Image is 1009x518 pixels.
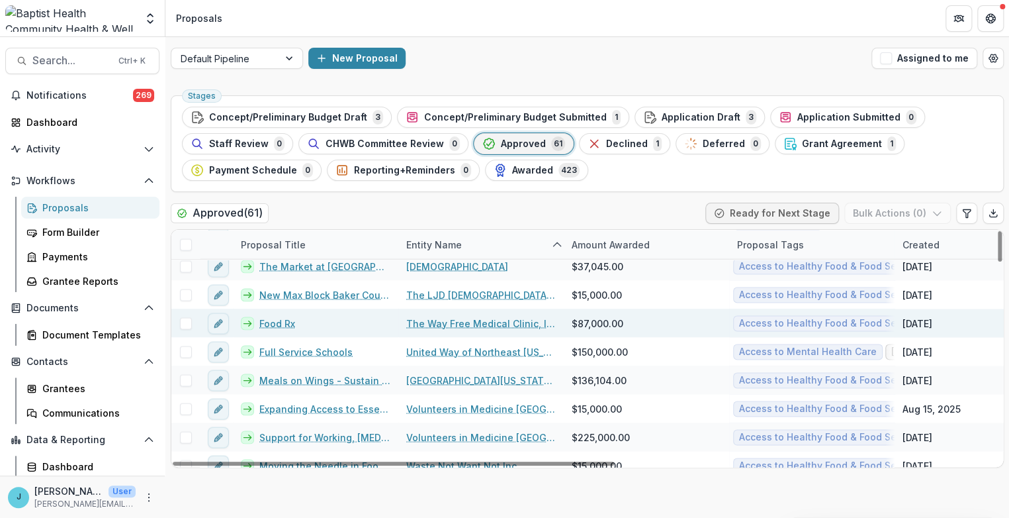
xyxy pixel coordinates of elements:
[729,237,812,251] div: Proposal Tags
[42,328,149,342] div: Document Templates
[209,138,269,150] span: Staff Review
[209,112,367,123] span: Concept/Preliminary Budget Draft
[208,370,229,391] button: edit
[406,373,556,387] a: [GEOGRAPHIC_DATA][US_STATE] Dept. of Nutrition & Dietetics
[5,351,159,372] button: Open Contacts
[208,341,229,362] button: edit
[327,160,480,181] button: Reporting+Reminders0
[326,138,444,150] span: CHWB Committee Review
[26,115,149,129] div: Dashboard
[579,133,670,154] button: Declined1
[274,136,285,151] span: 0
[208,284,229,305] button: edit
[424,112,607,123] span: Concept/Preliminary Budget Submitted
[750,136,761,151] span: 0
[635,107,765,128] button: Application Draft3
[398,237,470,251] div: Entity Name
[902,401,961,415] div: Aug 15, 2025
[729,230,895,258] div: Proposal Tags
[21,246,159,268] a: Payments
[406,430,556,444] a: Volunteers in Medicine [GEOGRAPHIC_DATA], Inc.
[551,136,565,151] span: 61
[21,197,159,219] a: Proposals
[895,237,947,251] div: Created
[259,430,390,444] a: Support for Working, [MEDICAL_DATA] Patients (Food, MH, Transpo)
[398,230,564,258] div: Entity Name
[109,486,136,497] p: User
[34,498,136,510] p: [PERSON_NAME][EMAIL_ADDRESS][PERSON_NAME][DOMAIN_NAME]
[182,107,392,128] button: Concept/Preliminary Budget Draft3
[902,316,932,330] div: [DATE]
[259,401,390,415] a: Expanding Access to Essential Foods
[5,111,159,133] a: Dashboard
[902,430,932,444] div: [DATE]
[208,313,229,334] button: edit
[5,48,159,74] button: Search...
[572,344,628,358] span: $150,000.00
[662,112,740,123] span: Application Draft
[259,344,353,358] a: Full Service Schools
[42,201,149,215] div: Proposals
[42,274,149,288] div: Grantee Reports
[17,493,21,501] div: Jennifer
[902,458,932,472] div: [DATE]
[182,133,293,154] button: Staff Review0
[653,136,662,151] span: 1
[485,160,588,181] button: Awarded423
[703,138,745,150] span: Deferred
[21,456,159,478] a: Dashboard
[26,176,138,187] span: Workflows
[26,144,138,155] span: Activity
[21,402,159,424] a: Communications
[461,163,471,178] span: 0
[977,5,1004,32] button: Get Help
[34,484,103,498] p: [PERSON_NAME]
[797,112,900,123] span: Application Submitted
[406,287,556,301] a: The LJD [DEMOGRAPHIC_DATA] Family & Community Services
[259,259,390,273] a: The Market at [GEOGRAPHIC_DATA]
[397,107,629,128] button: Concept/Preliminary Budget Submitted1
[26,435,138,446] span: Data & Reporting
[572,430,630,444] span: $225,000.00
[171,9,228,28] nav: breadcrumb
[474,133,574,154] button: Approved61
[945,5,972,32] button: Partners
[233,230,398,258] div: Proposal Title
[171,203,269,223] h2: Approved ( 61 )
[956,203,977,224] button: Edit table settings
[572,401,622,415] span: $15,000.00
[564,230,729,258] div: Amount Awarded
[42,382,149,395] div: Grantees
[21,221,159,243] a: Form Builder
[176,11,222,25] div: Proposals
[552,239,562,250] svg: sorted ascending
[21,378,159,399] a: Grantees
[182,160,322,181] button: Payment Schedule0
[983,203,1004,224] button: Export table data
[141,5,159,32] button: Open entity switcher
[42,460,149,474] div: Dashboard
[871,48,977,69] button: Assigned to me
[746,110,756,125] span: 3
[42,250,149,264] div: Payments
[259,316,295,330] a: Food Rx
[209,165,297,176] span: Payment Schedule
[902,287,932,301] div: [DATE]
[233,237,314,251] div: Proposal Title
[406,316,556,330] a: The Way Free Medical Clinic, Inc.
[5,429,159,450] button: Open Data & Reporting
[572,373,627,387] span: $136,104.00
[354,165,455,176] span: Reporting+Reminders
[983,48,1004,69] button: Open table manager
[887,136,896,151] span: 1
[259,287,390,301] a: New Max Block Baker County Food Pantry
[26,90,133,101] span: Notifications
[906,110,916,125] span: 0
[42,225,149,239] div: Form Builder
[770,107,925,128] button: Application Submitted0
[572,287,622,301] span: $15,000.00
[572,259,623,273] span: $37,045.00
